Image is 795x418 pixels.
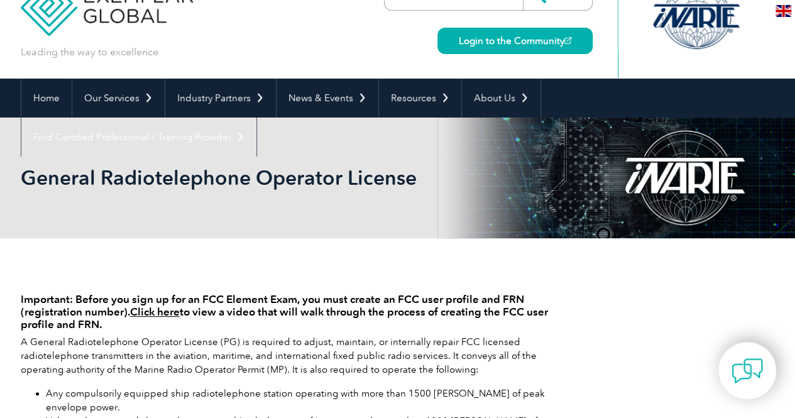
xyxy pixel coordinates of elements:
a: Find Certified Professional / Training Provider [21,118,256,157]
p: A General Radiotelephone Operator License (PG) is required to adjust, maintain, or internally rep... [21,335,549,377]
a: Login to the Community [437,28,593,54]
a: Resources [379,79,461,118]
a: Click here [130,305,180,318]
a: Industry Partners [165,79,276,118]
a: News & Events [277,79,378,118]
img: en [776,5,791,17]
a: About Us [462,79,540,118]
li: Any compulsorily equipped ship radiotelephone station operating with more than 1500 [PERSON_NAME]... [46,387,549,414]
a: Our Services [72,79,165,118]
img: open_square.png [564,37,571,44]
h2: General Radiotelephone Operator License [21,168,549,188]
h4: Important: Before you sign up for an FCC Element Exam, you must create an FCC user profile and FR... [21,293,549,331]
img: contact-chat.png [732,355,763,387]
a: Home [21,79,72,118]
p: Leading the way to excellence [21,45,158,59]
